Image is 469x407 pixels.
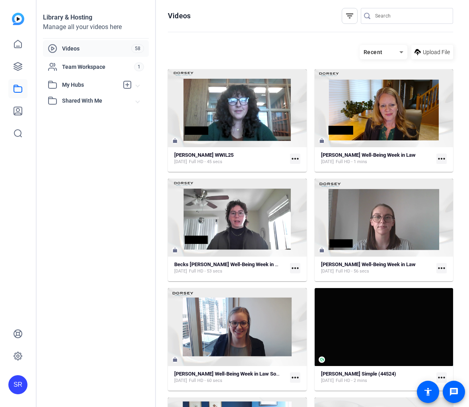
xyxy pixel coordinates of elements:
[174,378,187,384] span: [DATE]
[62,63,134,71] span: Team Workspace
[290,154,300,164] mat-icon: more_horiz
[336,268,369,275] span: Full HD - 56 secs
[321,268,334,275] span: [DATE]
[336,378,367,384] span: Full HD - 2 mins
[290,263,300,273] mat-icon: more_horiz
[134,62,144,71] span: 1
[174,159,187,165] span: [DATE]
[43,93,149,109] mat-expansion-panel-header: Shared With Me
[375,11,447,21] input: Search
[174,371,284,377] strong: [PERSON_NAME] Well-Being Week in Law Social
[345,11,354,21] mat-icon: filter_list
[174,261,287,275] a: Becks [PERSON_NAME] Well-Being Week in Law 2025[DATE]Full HD - 53 secs
[174,371,287,384] a: [PERSON_NAME] Well-Being Week in Law Social[DATE]Full HD - 60 secs
[174,152,287,165] a: [PERSON_NAME] WWIL25[DATE]Full HD - 45 secs
[436,154,447,164] mat-icon: more_horiz
[321,371,434,384] a: [PERSON_NAME] Simple (44524)[DATE]Full HD - 2 mins
[43,13,149,22] div: Library & Hosting
[43,22,149,32] div: Manage all your videos here
[131,44,144,53] span: 58
[8,375,27,394] div: SR
[321,378,334,384] span: [DATE]
[411,45,453,59] button: Upload File
[423,48,450,56] span: Upload File
[62,81,119,89] span: My Hubs
[43,77,149,93] mat-expansion-panel-header: My Hubs
[436,372,447,383] mat-icon: more_horiz
[174,268,187,275] span: [DATE]
[321,152,416,158] strong: [PERSON_NAME] Well-Being Week in Law
[449,387,459,397] mat-icon: message
[290,372,300,383] mat-icon: more_horiz
[321,159,334,165] span: [DATE]
[321,152,434,165] a: [PERSON_NAME] Well-Being Week in Law[DATE]Full HD - 1 mins
[364,49,383,55] span: Recent
[62,45,131,53] span: Videos
[336,159,367,165] span: Full HD - 1 mins
[321,371,396,377] strong: [PERSON_NAME] Simple (44524)
[174,261,297,267] strong: Becks [PERSON_NAME] Well-Being Week in Law 2025
[168,11,191,21] h1: Videos
[189,159,222,165] span: Full HD - 45 secs
[321,261,416,267] strong: [PERSON_NAME] Well-Being Week in Law
[62,97,136,105] span: Shared With Me
[321,261,434,275] a: [PERSON_NAME] Well-Being Week in Law[DATE]Full HD - 56 secs
[12,13,24,25] img: blue-gradient.svg
[423,387,433,397] mat-icon: accessibility
[189,378,222,384] span: Full HD - 60 secs
[436,263,447,273] mat-icon: more_horiz
[174,152,234,158] strong: [PERSON_NAME] WWIL25
[189,268,222,275] span: Full HD - 53 secs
